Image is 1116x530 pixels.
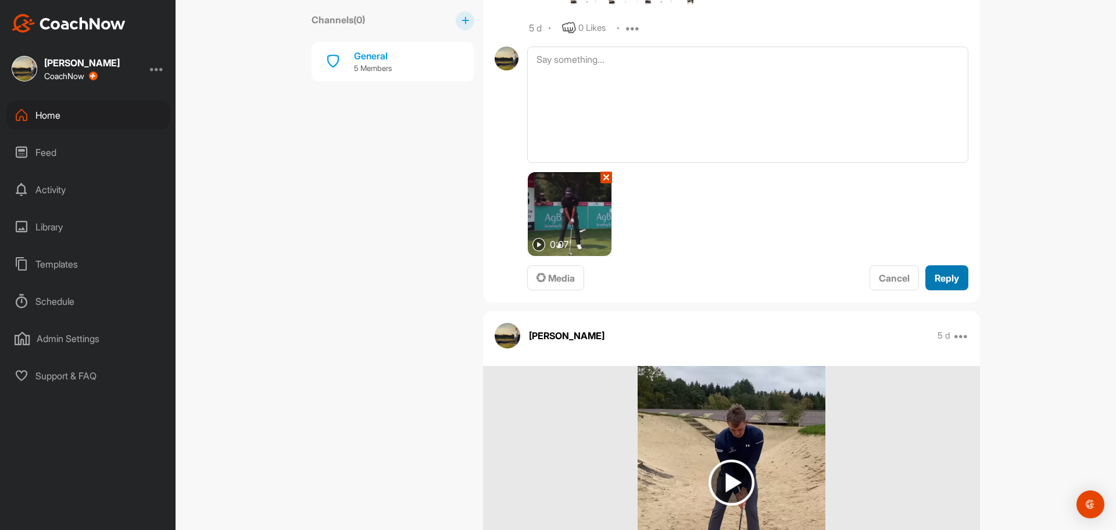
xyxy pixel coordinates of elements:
img: play [532,238,546,251]
img: play [709,460,754,506]
div: Open Intercom Messenger [1076,490,1104,518]
div: Schedule [6,287,170,316]
p: 5 Members [354,63,392,74]
button: Media [527,265,584,290]
label: Channels ( 0 ) [312,13,365,27]
button: Reply [925,265,968,290]
div: Admin Settings [6,324,170,353]
img: CoachNow [12,14,126,33]
span: Media [536,272,575,284]
div: [PERSON_NAME] [44,58,120,67]
div: Templates [6,250,170,279]
img: thumbnail [528,172,611,256]
button: Cancel [870,265,919,290]
p: 0:07 [550,237,568,251]
div: Home [6,101,170,130]
button: ✕ [600,172,612,183]
div: Activity [6,175,170,204]
img: avatar [495,47,518,70]
p: [PERSON_NAME] [529,329,604,343]
img: avatar [495,323,520,348]
span: Reply [935,272,959,284]
span: Cancel [879,272,910,284]
div: CoachNow [44,72,98,81]
div: 0 Likes [578,22,606,35]
div: 5 d [529,23,542,34]
div: Library [6,212,170,241]
div: Feed [6,138,170,167]
img: square_9a2f47b6fabe5c3e6d7c00687b59be2d.jpg [12,56,37,81]
div: General [354,49,392,63]
p: 5 d [938,330,950,342]
div: Support & FAQ [6,361,170,390]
